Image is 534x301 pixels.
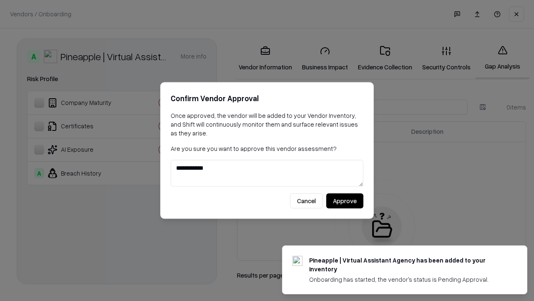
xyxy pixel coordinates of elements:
[290,194,323,209] button: Cancel
[309,256,507,273] div: Pineapple | Virtual Assistant Agency has been added to your inventory
[292,256,302,266] img: trypineapple.com
[171,144,363,153] p: Are you sure you want to approve this vendor assessment?
[171,111,363,138] p: Once approved, the vendor will be added to your Vendor Inventory, and Shift will continuously mon...
[171,92,363,105] h2: Confirm Vendor Approval
[309,275,507,284] div: Onboarding has started, the vendor's status is Pending Approval.
[326,194,363,209] button: Approve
